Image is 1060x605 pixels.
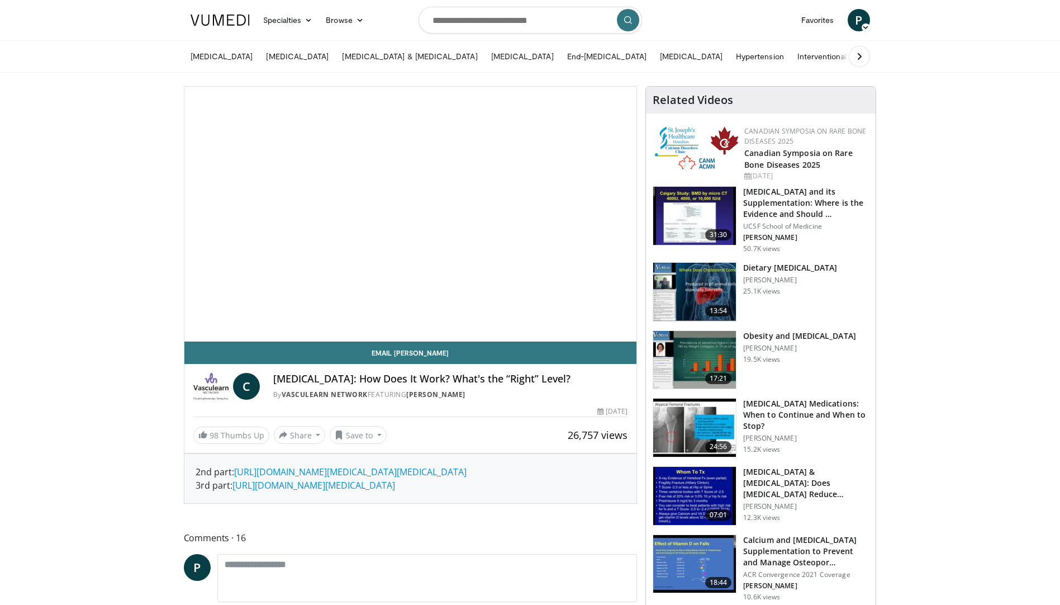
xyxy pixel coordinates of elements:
a: [URL][DOMAIN_NAME][MEDICAL_DATA][MEDICAL_DATA] [234,466,467,478]
a: [MEDICAL_DATA] & [MEDICAL_DATA] [335,45,484,68]
span: 24:56 [705,441,732,452]
p: [PERSON_NAME] [743,276,837,285]
div: 2nd part: 3rd part: [196,465,626,492]
a: Vasculearn Network [282,390,368,399]
a: 24:56 [MEDICAL_DATA] Medications: When to Continue and When to Stop? [PERSON_NAME] 15.2K views [653,398,869,457]
a: [MEDICAL_DATA] [484,45,560,68]
img: b5249f07-17f0-4517-978a-829c763bf3ed.150x105_q85_crop-smart_upscale.jpg [653,535,736,593]
img: 0df8ca06-75ef-4873-806f-abcb553c84b6.150x105_q85_crop-smart_upscale.jpg [653,331,736,389]
img: VuMedi Logo [191,15,250,26]
span: 07:01 [705,509,732,521]
span: 31:30 [705,229,732,240]
a: [MEDICAL_DATA] [184,45,260,68]
h3: [MEDICAL_DATA] & [MEDICAL_DATA]: Does [MEDICAL_DATA] Reduce Falls/Fractures in t… [743,466,869,500]
a: 07:01 [MEDICAL_DATA] & [MEDICAL_DATA]: Does [MEDICAL_DATA] Reduce Falls/Fractures in t… [PERSON_N... [653,466,869,526]
a: End-[MEDICAL_DATA] [560,45,653,68]
p: 12.3K views [743,513,780,522]
p: 50.7K views [743,244,780,253]
img: Vasculearn Network [193,373,229,400]
a: Browse [319,9,370,31]
a: P [848,9,870,31]
span: 17:21 [705,373,732,384]
h3: [MEDICAL_DATA] and its Supplementation: Where is the Evidence and Should … [743,186,869,220]
video-js: Video Player [184,87,637,342]
a: [PERSON_NAME] [406,390,465,399]
p: [PERSON_NAME] [743,582,869,590]
span: 13:54 [705,305,732,316]
a: P [184,554,211,581]
a: Specialties [256,9,320,31]
a: Canadian Symposia on Rare Bone Diseases 2025 [744,148,853,170]
a: Canadian Symposia on Rare Bone Diseases 2025 [744,126,866,146]
a: [MEDICAL_DATA] [653,45,729,68]
h3: Obesity and [MEDICAL_DATA] [743,330,856,342]
h4: Related Videos [653,93,733,107]
a: 18:44 Calcium and [MEDICAL_DATA] Supplementation to Prevent and Manage Osteopor… ACR Convergence ... [653,535,869,602]
img: e34118c4-2a22-436f-a04c-22f5cb9f01e1.150x105_q85_crop-smart_upscale.jpg [653,263,736,321]
p: 15.2K views [743,445,780,454]
a: Email [PERSON_NAME] [184,342,637,364]
input: Search topics, interventions [419,7,642,34]
p: 19.5K views [743,355,780,364]
div: By FEATURING [273,390,628,400]
p: 25.1K views [743,287,780,296]
div: [DATE] [597,407,628,417]
a: Hypertension [729,45,791,68]
p: [PERSON_NAME] [743,233,869,242]
span: 26,757 views [568,428,628,442]
a: 31:30 [MEDICAL_DATA] and its Supplementation: Where is the Evidence and Should … UCSF School of M... [653,186,869,253]
a: Interventional Nephrology [791,45,897,68]
a: C [233,373,260,400]
a: 17:21 Obesity and [MEDICAL_DATA] [PERSON_NAME] 19.5K views [653,330,869,390]
img: 4bb25b40-905e-443e-8e37-83f056f6e86e.150x105_q85_crop-smart_upscale.jpg [653,187,736,245]
p: [PERSON_NAME] [743,502,869,511]
h3: [MEDICAL_DATA] Medications: When to Continue and When to Stop? [743,398,869,432]
a: Favorites [795,9,841,31]
button: Share [274,426,326,444]
a: 98 Thumbs Up [193,427,269,444]
button: Save to [330,426,387,444]
a: [MEDICAL_DATA] [259,45,335,68]
span: 18:44 [705,577,732,588]
p: UCSF School of Medicine [743,222,869,231]
span: 98 [210,430,218,441]
p: ACR Convergence 2021 Coverage [743,570,869,579]
div: [DATE] [744,171,867,181]
img: 59b7dea3-8883-45d6-a110-d30c6cb0f321.png.150x105_q85_autocrop_double_scale_upscale_version-0.2.png [655,126,739,172]
p: [PERSON_NAME] [743,344,856,353]
h3: Dietary [MEDICAL_DATA] [743,262,837,273]
img: a7bc7889-55e5-4383-bab6-f6171a83b938.150x105_q85_crop-smart_upscale.jpg [653,399,736,457]
h4: [MEDICAL_DATA]: How Does It Work? What's the “Right” Level? [273,373,628,385]
a: 13:54 Dietary [MEDICAL_DATA] [PERSON_NAME] 25.1K views [653,262,869,322]
a: [URL][DOMAIN_NAME][MEDICAL_DATA] [232,479,395,491]
span: Comments 16 [184,531,638,545]
img: 6d2c734b-d54f-4c87-bcc9-c254c50adfb7.150x105_q85_crop-smart_upscale.jpg [653,467,736,525]
p: [PERSON_NAME] [743,434,869,443]
p: 10.6K views [743,593,780,602]
h3: Calcium and [MEDICAL_DATA] Supplementation to Prevent and Manage Osteopor… [743,535,869,568]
